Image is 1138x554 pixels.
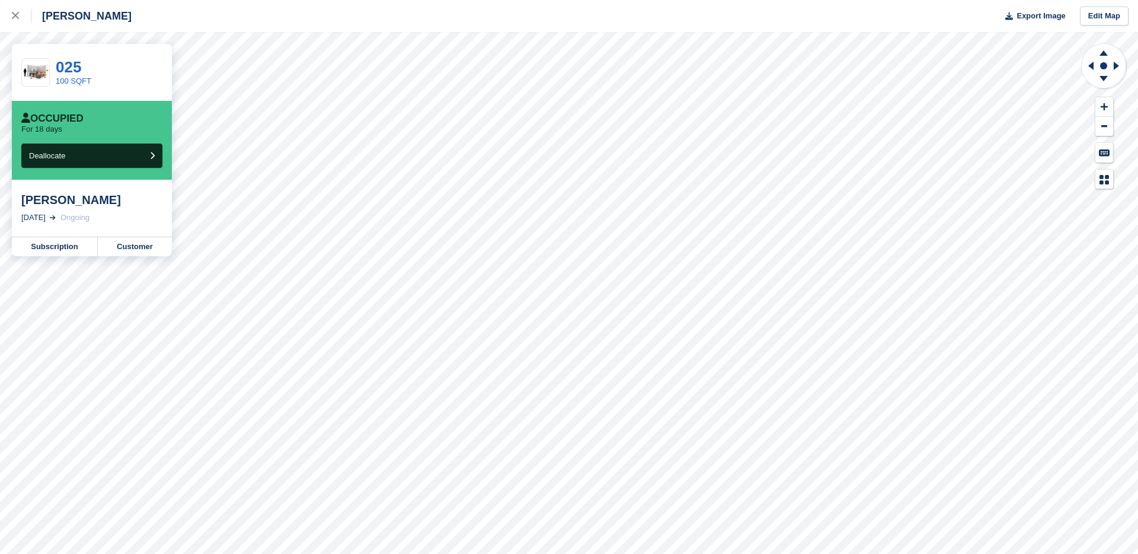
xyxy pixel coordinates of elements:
[31,9,132,23] div: [PERSON_NAME]
[21,144,162,168] button: Deallocate
[56,58,81,76] a: 025
[21,125,62,134] p: For 18 days
[12,237,98,256] a: Subscription
[21,193,162,207] div: [PERSON_NAME]
[1095,143,1113,163] button: Keyboard Shortcuts
[29,151,65,160] span: Deallocate
[50,215,56,220] img: arrow-right-light-icn-cde0832a797a2874e46488d9cf13f60e5c3a73dbe684e267c42b8395dfbc2abf.svg
[56,77,91,85] a: 100 SQFT
[998,7,1066,26] button: Export Image
[1080,7,1129,26] a: Edit Map
[1016,10,1065,22] span: Export Image
[1095,97,1113,117] button: Zoom In
[21,212,46,224] div: [DATE]
[98,237,172,256] a: Customer
[1095,170,1113,189] button: Map Legend
[22,62,49,83] img: 100-sqft-unit%20(1).jpg
[60,212,89,224] div: Ongoing
[21,113,84,125] div: Occupied
[1095,117,1113,136] button: Zoom Out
